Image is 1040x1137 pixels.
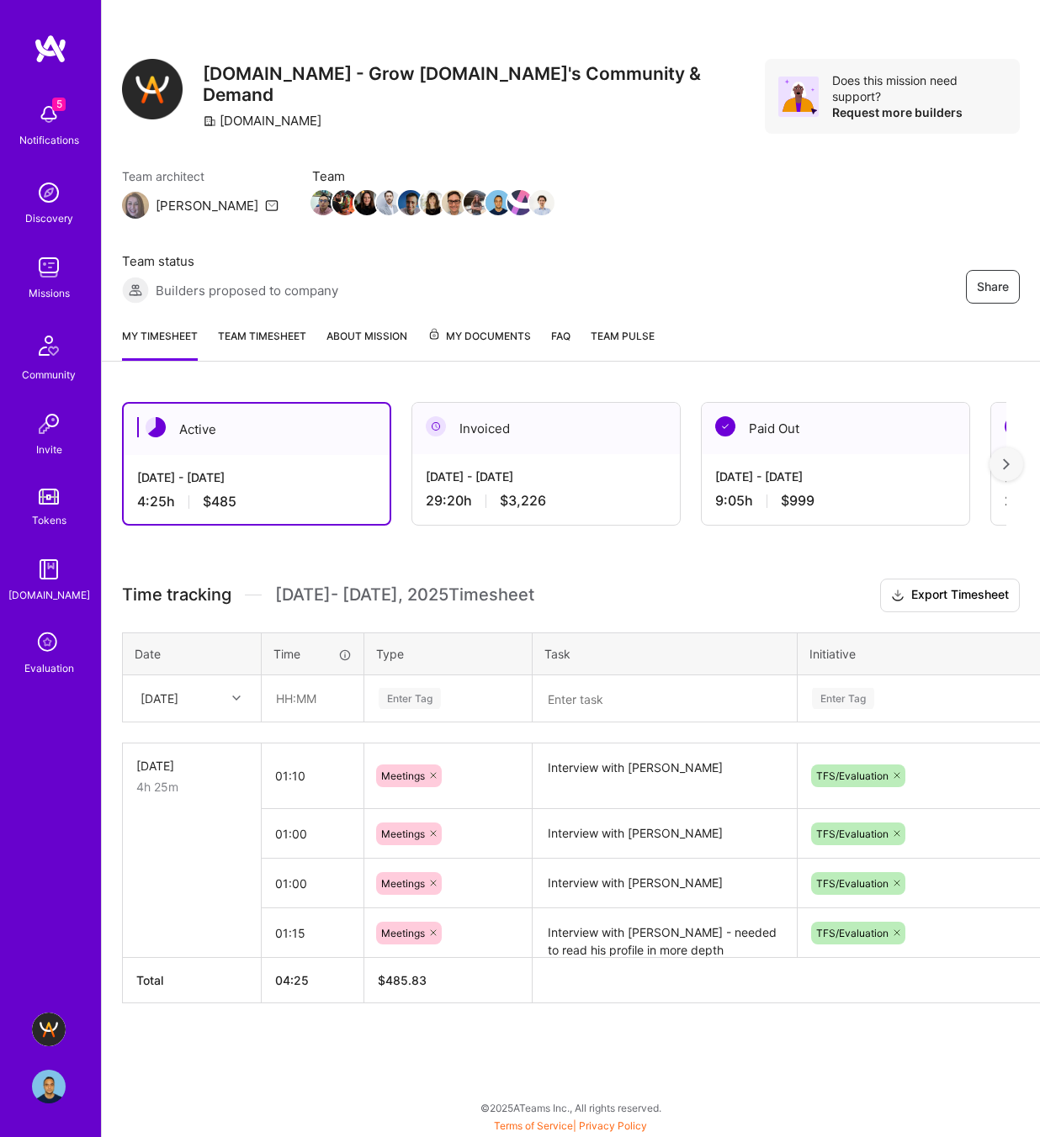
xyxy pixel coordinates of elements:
[156,197,258,214] div: [PERSON_NAME]
[579,1119,647,1132] a: Privacy Policy
[381,828,425,840] span: Meetings
[32,407,66,441] img: Invite
[816,927,889,939] span: TFS/Evaluation
[19,131,79,149] div: Notifications
[880,579,1020,612] button: Export Timesheet
[551,327,570,361] a: FAQ
[1003,458,1010,470] img: right
[715,492,956,510] div: 9:05 h
[29,284,70,302] div: Missions
[507,190,533,215] img: Team Member Avatar
[137,493,376,510] div: 4:25 h
[136,778,247,796] div: 4h 25m
[412,403,680,454] div: Invoiced
[364,632,533,674] th: Type
[778,77,819,117] img: Avatar
[32,251,66,284] img: teamwork
[509,188,531,217] a: Team Member Avatar
[273,645,352,663] div: Time
[34,34,67,64] img: logo
[977,278,1009,295] span: Share
[816,877,889,890] span: TFS/Evaluation
[137,468,376,486] div: [DATE] - [DATE]
[156,282,338,299] span: Builders proposed to company
[464,190,489,215] img: Team Member Avatar
[816,828,889,840] span: TFS/Evaluation
[531,188,553,217] a: Team Member Avatar
[122,192,149,219] img: Team Architect
[122,584,231,606] span: Time tracking
[534,745,795,808] textarea: Interview with [PERSON_NAME]
[381,769,425,782] span: Meetings
[591,330,655,342] span: Team Pulse
[203,493,236,510] span: $485
[427,327,531,346] span: My Documents
[1005,416,1025,436] img: Paid Out
[122,327,198,361] a: My timesheet
[25,209,73,227] div: Discovery
[400,188,422,217] a: Team Member Avatar
[426,492,666,510] div: 29:20 h
[534,860,795,907] textarea: Interview with [PERSON_NAME]
[24,659,74,677] div: Evaluation
[33,627,65,659] i: icon SelectionTeam
[122,167,279,185] span: Team architect
[702,403,969,454] div: Paid Out
[310,190,336,215] img: Team Member Avatar
[122,252,338,270] span: Team status
[378,188,400,217] a: Team Member Avatar
[101,1087,1040,1129] div: © 2025 ATeams Inc., All rights reserved.
[32,98,66,131] img: bell
[146,417,166,437] img: Active
[426,468,666,485] div: [DATE] - [DATE]
[265,198,279,212] i: icon Mail
[123,632,262,674] th: Date
[534,811,795,857] textarea: Interview with [PERSON_NAME]
[263,676,363,721] input: HH:MM
[32,1013,66,1046] img: A.Team - Grow A.Team's Community & Demand
[32,176,66,209] img: discovery
[591,327,655,361] a: Team Pulse
[832,72,1006,104] div: Does this mission need support?
[816,769,889,782] span: TFS/Evaluation
[715,468,956,485] div: [DATE] - [DATE]
[262,861,363,906] input: HH:MM
[123,958,262,1003] th: Total
[203,63,765,105] h3: [DOMAIN_NAME] - Grow [DOMAIN_NAME]'s Community & Demand
[203,114,216,128] i: icon CompanyGray
[32,511,66,529] div: Tokens
[29,325,69,366] img: Community
[354,190,379,215] img: Team Member Avatar
[312,167,553,185] span: Team
[203,112,321,130] div: [DOMAIN_NAME]
[36,441,62,458] div: Invite
[443,188,465,217] a: Team Member Avatar
[486,190,511,215] img: Team Member Avatar
[715,416,735,436] img: Paid Out
[334,188,356,217] a: Team Member Avatar
[494,1119,647,1132] span: |
[534,910,795,956] textarea: Interview with [PERSON_NAME] - needed to read his profile in more depth
[812,685,874,711] div: Enter Tag
[781,492,814,510] span: $999
[378,973,427,987] span: $ 485.83
[232,694,241,702] i: icon Chevron
[28,1070,70,1103] a: User Avatar
[426,416,446,436] img: Invoiced
[8,586,90,604] div: [DOMAIN_NAME]
[39,489,59,505] img: tokens
[22,366,76,383] div: Community
[529,190,554,215] img: Team Member Avatar
[262,911,363,955] input: HH:MM
[262,812,363,856] input: HH:MM
[832,104,1006,120] div: Request more builders
[442,190,467,215] img: Team Member Avatar
[141,690,178,707] div: [DATE]
[398,190,423,215] img: Team Member Avatar
[312,188,334,217] a: Team Member Avatar
[376,190,401,215] img: Team Member Avatar
[966,270,1020,304] button: Share
[533,632,798,674] th: Task
[379,685,441,711] div: Enter Tag
[427,327,531,361] a: My Documents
